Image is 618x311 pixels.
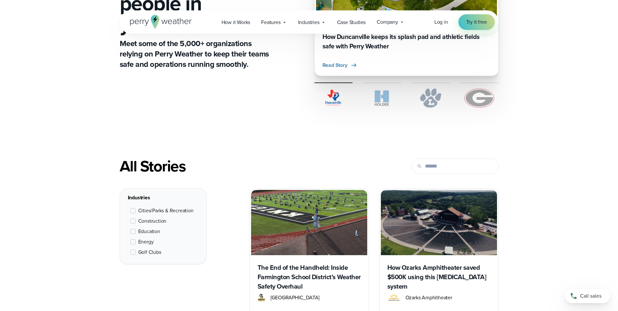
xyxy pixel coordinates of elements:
[377,18,398,26] span: Company
[332,16,371,29] a: Case Studies
[322,32,491,51] h3: How Duncanville keeps its splash pad and athletic fields safe with Perry Weather
[258,263,361,291] h3: The End of the Handheld: Inside Farmington School District’s Weather Safety Overhaul
[387,263,491,291] h3: How Ozarks Amphitheater saved $500K using this [MEDICAL_DATA] system
[138,238,154,246] span: Energy
[258,294,265,302] img: Farmington R7
[271,294,320,302] span: [GEOGRAPHIC_DATA]
[363,88,401,108] img: Holder.svg
[406,294,452,302] span: Ozarks Amphitheater
[138,207,194,215] span: Cities/Parks & Recreation
[120,157,369,175] div: All Stories
[216,16,256,29] a: How it Works
[434,18,448,26] a: Log in
[466,18,487,26] span: Try it free
[120,38,272,69] p: Meet some of the 5,000+ organizations relying on Perry Weather to keep their teams safe and opera...
[458,14,495,30] a: Try it free
[138,248,161,256] span: Golf Clubs
[138,217,167,225] span: Construction
[314,88,353,108] img: City of Duncanville Logo
[251,190,367,255] img: Perry Weather monitoring
[222,19,250,26] span: How it Works
[565,289,610,303] a: Call sales
[298,19,320,26] span: Industries
[322,61,358,69] button: Read Story
[580,292,601,300] span: Call sales
[387,294,400,302] img: Ozarks Amphitehater Logo
[128,194,199,202] div: Industries
[138,228,160,235] span: Education
[322,61,347,69] span: Read Story
[337,19,366,26] span: Case Studies
[261,19,280,26] span: Features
